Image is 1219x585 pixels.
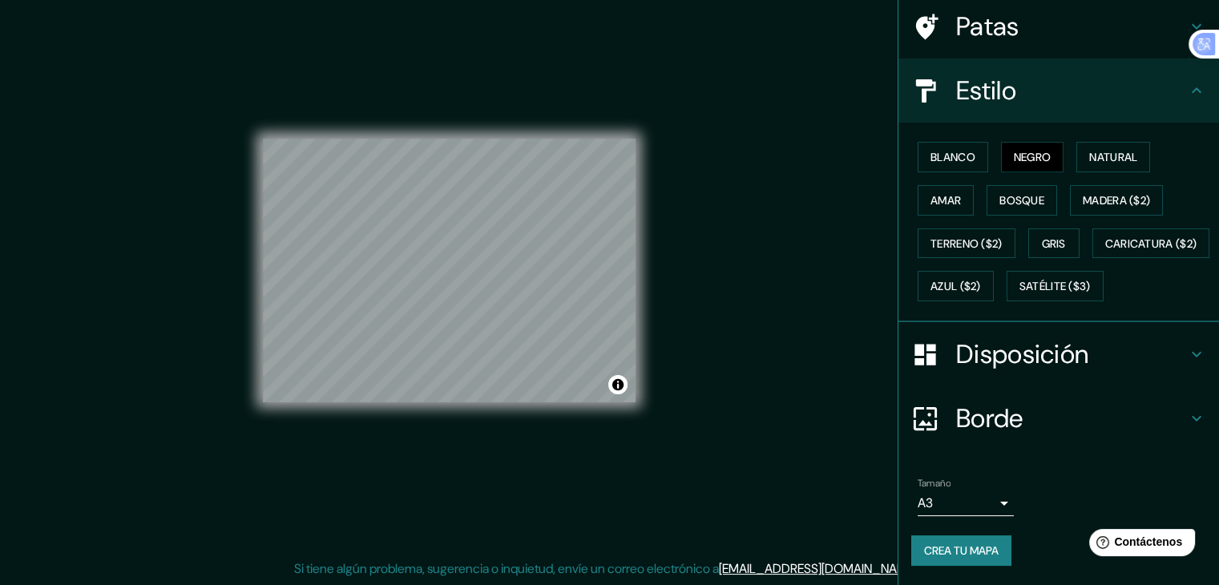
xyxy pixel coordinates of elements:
font: Azul ($2) [930,280,981,294]
button: Crea tu mapa [911,535,1011,566]
font: Si tiene algún problema, sugerencia o inquietud, envíe un correo electrónico a [294,560,719,577]
button: Gris [1028,228,1080,259]
font: Natural [1089,150,1137,164]
button: Activar o desactivar atribución [608,375,628,394]
font: Patas [956,10,1019,43]
button: Bosque [987,185,1057,216]
font: Madera ($2) [1083,193,1150,208]
div: Disposición [898,322,1219,386]
font: Amar [930,193,961,208]
button: Azul ($2) [918,271,994,301]
font: Bosque [999,193,1044,208]
div: Estilo [898,58,1219,123]
font: Estilo [956,74,1016,107]
font: Gris [1042,236,1066,251]
font: Negro [1014,150,1051,164]
button: Blanco [918,142,988,172]
font: Satélite ($3) [1019,280,1091,294]
canvas: Mapa [263,139,636,402]
button: Natural [1076,142,1150,172]
button: Negro [1001,142,1064,172]
button: Terreno ($2) [918,228,1015,259]
font: Tamaño [918,477,951,490]
font: Caricatura ($2) [1105,236,1197,251]
font: Blanco [930,150,975,164]
font: Borde [956,401,1023,435]
div: A3 [918,490,1014,516]
font: A3 [918,494,933,511]
font: Terreno ($2) [930,236,1003,251]
div: Borde [898,386,1219,450]
a: [EMAIL_ADDRESS][DOMAIN_NAME] [719,560,917,577]
button: Caricatura ($2) [1092,228,1210,259]
button: Satélite ($3) [1007,271,1104,301]
font: Disposición [956,337,1088,371]
button: Madera ($2) [1070,185,1163,216]
iframe: Lanzador de widgets de ayuda [1076,522,1201,567]
button: Amar [918,185,974,216]
font: Crea tu mapa [924,543,999,558]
